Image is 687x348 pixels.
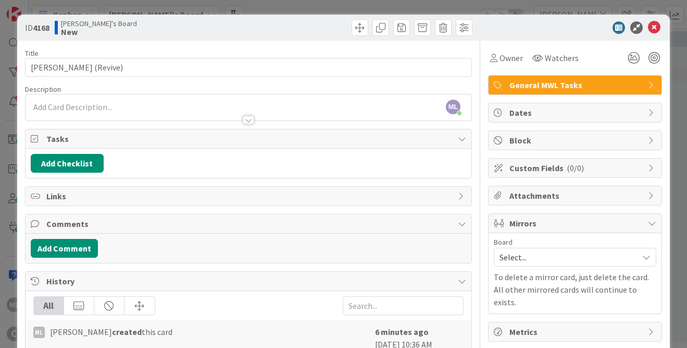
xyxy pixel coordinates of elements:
b: created [112,327,142,337]
span: Attachments [509,189,643,202]
p: To delete a mirror card, just delete the card. All other mirrored cards will continue to exists. [494,271,656,308]
label: Title [25,49,39,58]
span: [PERSON_NAME] this card [50,326,172,338]
span: Description [25,85,61,94]
span: Tasks [46,133,453,145]
span: Board [494,238,513,246]
span: ID [25,21,49,34]
b: 4168 [33,22,49,33]
b: 6 minutes ago [375,327,429,337]
input: type card name here... [25,58,472,77]
span: General MWL Tasks [509,79,643,91]
button: Add Comment [31,239,98,258]
div: ML [33,327,45,338]
span: ( 0/0 ) [567,163,584,173]
span: Block [509,134,643,147]
span: ML [446,100,460,114]
input: Search... [343,296,464,315]
span: Custom Fields [509,162,643,174]
span: Mirrors [509,217,643,230]
span: Owner [499,52,523,64]
span: Metrics [509,326,643,338]
span: History [46,275,453,287]
span: Select... [499,250,633,265]
span: Watchers [545,52,579,64]
div: All [34,297,64,315]
button: Add Checklist [31,154,104,173]
span: Links [46,190,453,202]
b: New [61,28,137,36]
span: [PERSON_NAME]'s Board [61,19,137,28]
span: Dates [509,106,643,119]
span: Comments [46,218,453,230]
